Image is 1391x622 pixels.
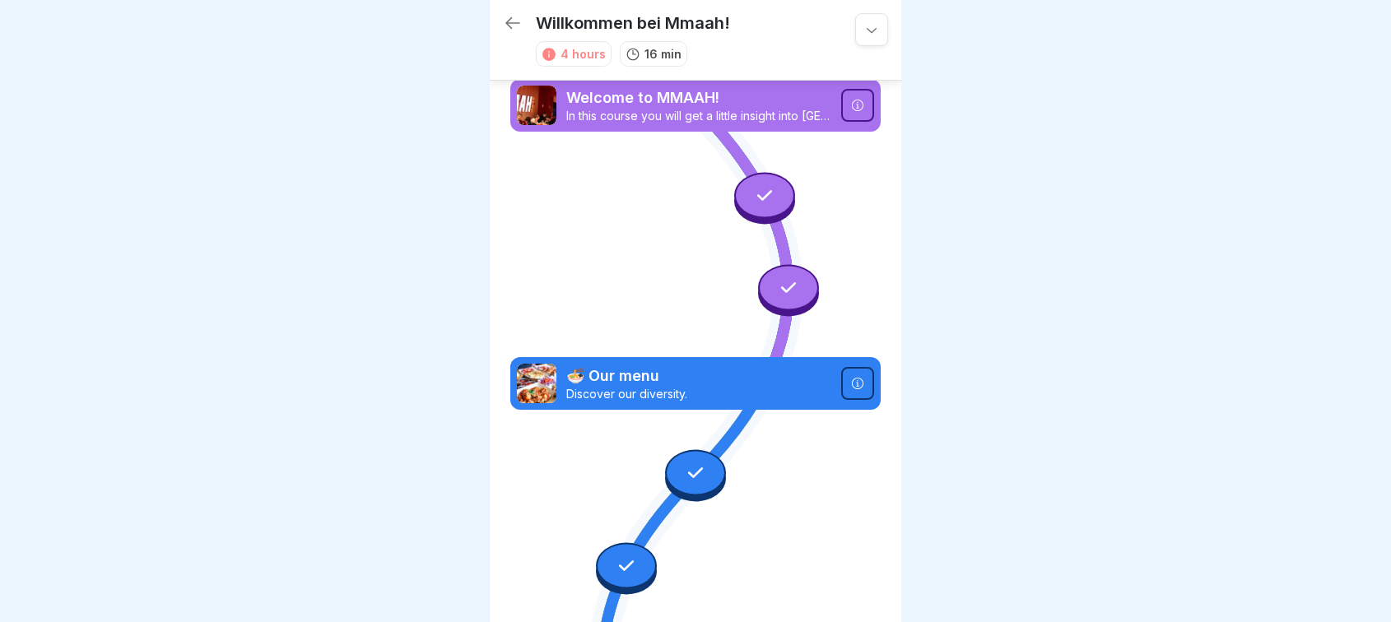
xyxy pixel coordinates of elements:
p: Discover our diversity. [566,387,831,402]
div: 4 hours [561,45,606,63]
img: qc2dcwpcvdaj3jygjsmu5brv.png [517,86,556,125]
img: s6jay3gpr6i6yrkbluxfple0.png [517,364,556,403]
p: Welcome to MMAAH! [566,87,831,109]
p: 🍜 Our menu [566,365,831,387]
p: 16 min [644,45,682,63]
p: Willkommen bei Mmaah! [536,13,730,33]
p: In this course you will get a little insight into [GEOGRAPHIC_DATA]. [566,109,831,123]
